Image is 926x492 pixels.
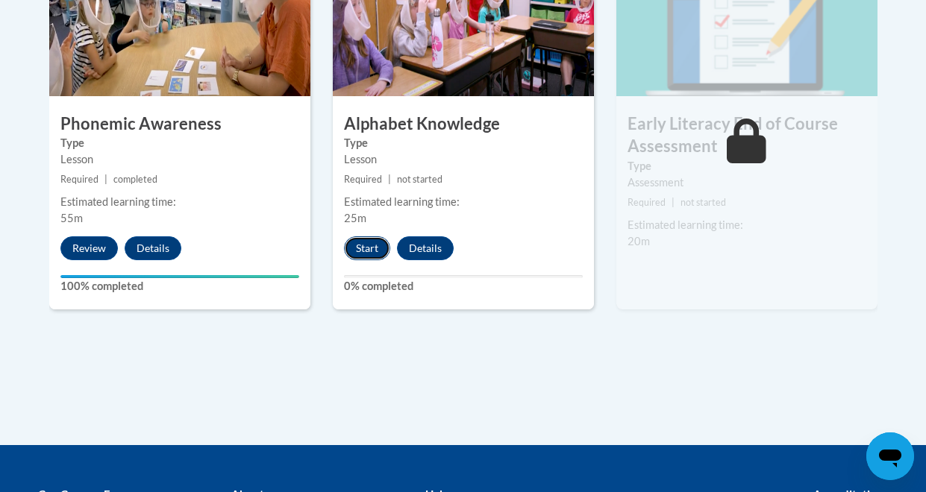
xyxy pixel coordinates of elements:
[397,236,454,260] button: Details
[60,135,299,151] label: Type
[628,197,666,208] span: Required
[104,174,107,185] span: |
[866,432,914,480] iframe: Button to launch messaging window
[49,113,310,136] h3: Phonemic Awareness
[333,113,594,136] h3: Alphabet Knowledge
[60,151,299,168] div: Lesson
[628,235,650,247] span: 20m
[60,212,83,224] span: 55m
[344,174,382,185] span: Required
[344,135,583,151] label: Type
[113,174,157,185] span: completed
[344,278,583,294] label: 0% completed
[60,174,98,185] span: Required
[672,197,675,208] span: |
[344,236,390,260] button: Start
[344,194,583,210] div: Estimated learning time:
[344,212,366,224] span: 25m
[681,197,726,208] span: not started
[388,174,391,185] span: |
[628,217,866,233] div: Estimated learning time:
[628,158,866,174] label: Type
[60,278,299,294] label: 100% completed
[60,236,118,260] button: Review
[397,174,442,185] span: not started
[60,275,299,278] div: Your progress
[628,174,866,191] div: Assessment
[344,151,583,168] div: Lesson
[60,194,299,210] div: Estimated learning time:
[616,113,877,159] h3: Early Literacy End of Course Assessment
[125,236,181,260] button: Details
